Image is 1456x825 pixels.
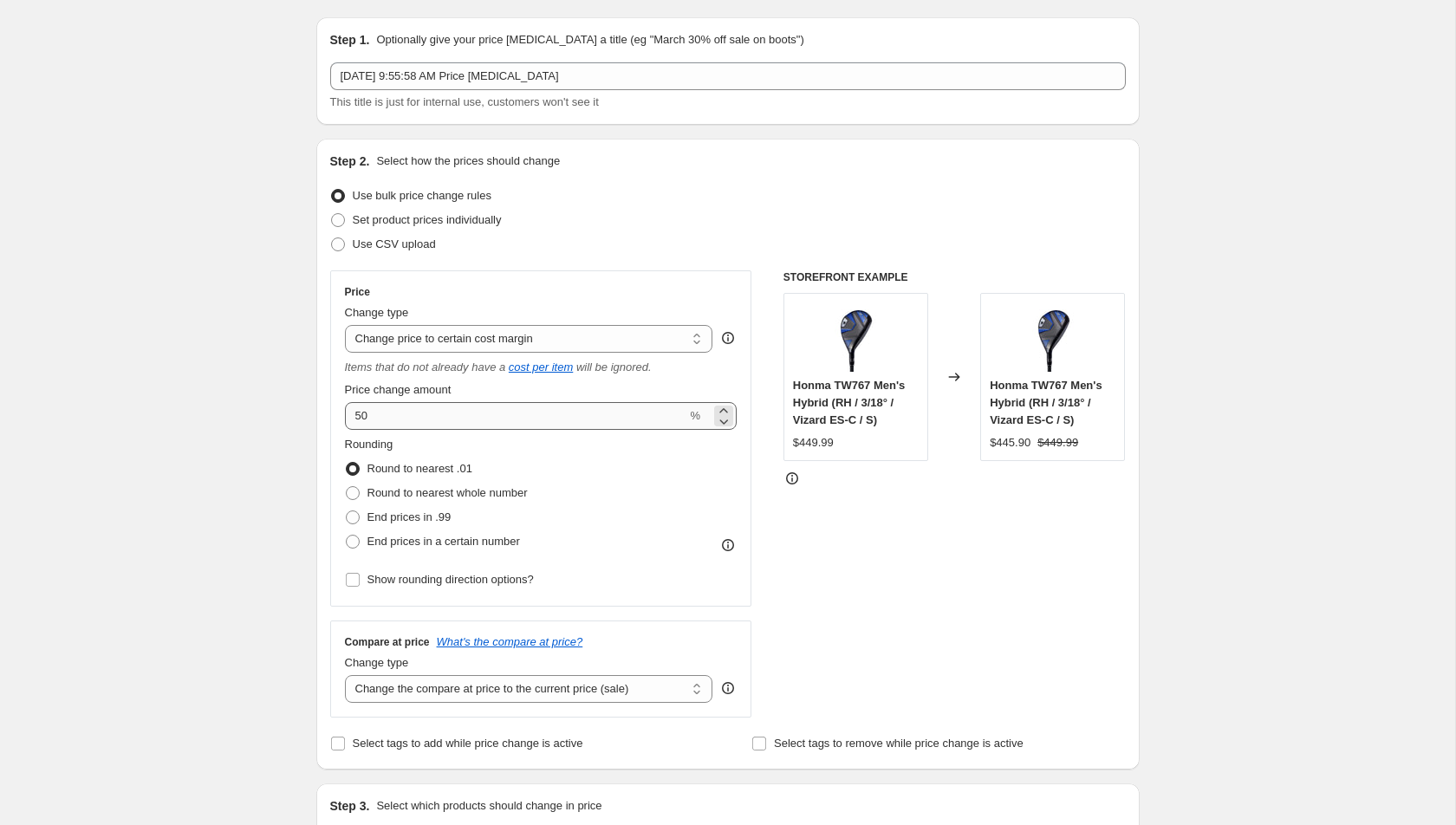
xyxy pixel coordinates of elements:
[345,438,393,451] span: Rounding
[353,237,436,250] span: Use CSV upload
[353,737,583,750] span: Select tags to add while price change is active
[719,329,737,347] div: help
[353,213,502,226] span: Set product prices individually
[509,361,573,374] a: cost per item
[1018,302,1088,372] img: Honma-TW767-Men_s-Hybrid_1_80x.jpg
[793,379,906,426] span: Honma TW767 Men's Hybrid (RH / 3/18° / Vizard ES-C / S)
[345,285,370,299] h3: Price
[367,573,534,586] span: Show rounding direction options?
[345,402,687,430] input: 50
[345,306,409,319] span: Change type
[376,153,560,170] p: Select how the prices should change
[345,635,430,649] h3: Compare at price
[783,270,1126,284] h6: STOREFRONT EXAMPLE
[367,510,452,523] span: End prices in .99
[367,535,520,548] span: End prices in a certain number
[719,679,737,697] div: help
[1037,434,1078,451] strike: $449.99
[367,486,528,499] span: Round to nearest whole number
[353,189,491,202] span: Use bulk price change rules
[330,797,370,815] h2: Step 3.
[774,737,1024,750] span: Select tags to remove while price change is active
[330,31,370,49] h2: Step 1.
[576,361,652,374] i: will be ignored.
[330,95,599,108] span: This title is just for internal use, customers won't see it
[345,383,452,396] span: Price change amount
[367,462,472,475] span: Round to nearest .01
[990,434,1030,451] div: $445.90
[990,379,1102,426] span: Honma TW767 Men's Hybrid (RH / 3/18° / Vizard ES-C / S)
[437,635,583,648] button: What's the compare at price?
[793,434,834,451] div: $449.99
[345,361,506,374] i: Items that do not already have a
[376,797,601,815] p: Select which products should change in price
[330,62,1126,90] input: 30% off holiday sale
[330,153,370,170] h2: Step 2.
[345,656,409,669] span: Change type
[690,409,700,422] span: %
[821,302,890,372] img: Honma-TW767-Men_s-Hybrid_1_80x.jpg
[376,31,803,49] p: Optionally give your price [MEDICAL_DATA] a title (eg "March 30% off sale on boots")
